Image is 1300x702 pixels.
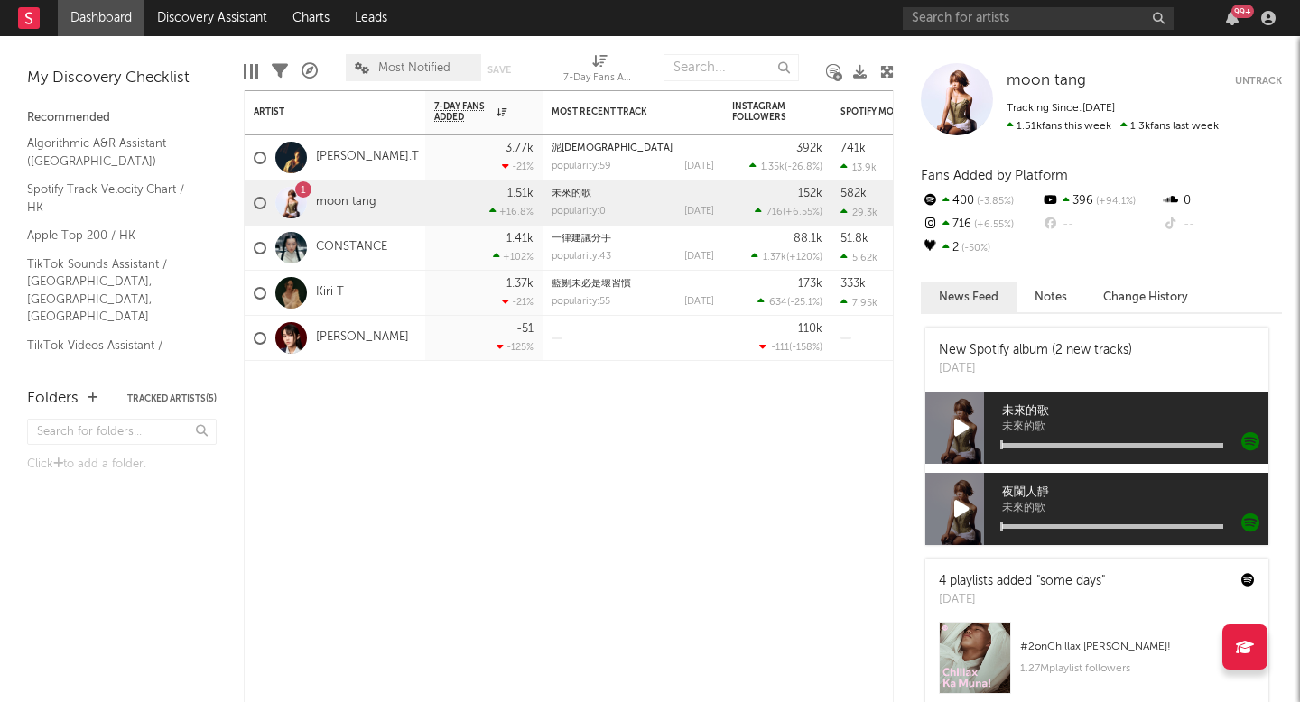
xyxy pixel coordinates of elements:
[497,341,534,353] div: -125 %
[316,150,419,165] a: [PERSON_NAME].T
[244,45,258,97] div: Edit Columns
[751,251,822,263] div: ( )
[1007,121,1219,132] span: 1.3k fans last week
[1002,503,1268,514] span: 未來的歌
[27,254,199,327] a: TikTok Sounds Assistant / [GEOGRAPHIC_DATA], [GEOGRAPHIC_DATA], [GEOGRAPHIC_DATA]
[27,107,217,129] div: Recommended
[755,206,822,217] div: ( )
[552,252,611,262] div: popularity: 43
[761,162,785,172] span: 1.35k
[127,394,217,403] button: Tracked Artists(5)
[272,45,288,97] div: Filters
[796,143,822,154] div: 392k
[493,251,534,263] div: +102 %
[552,143,673,153] a: 泥[DEMOGRAPHIC_DATA]
[552,234,611,244] a: 一律建議分手
[506,143,534,154] div: 3.77k
[502,296,534,308] div: -21 %
[552,106,687,117] div: Most Recent Track
[1085,282,1206,312] button: Change History
[971,220,1014,230] span: +6.55 %
[939,572,1105,591] div: 4 playlists added
[921,282,1017,312] button: News Feed
[840,106,976,117] div: Spotify Monthly Listeners
[552,279,631,289] a: 藍剔未必是壞習慣
[316,195,376,210] a: moon tang
[1041,213,1161,236] div: --
[27,68,217,89] div: My Discovery Checklist
[489,206,534,217] div: +16.8 %
[769,298,787,308] span: 634
[959,244,990,254] span: -50 %
[27,454,217,476] div: Click to add a folder.
[840,188,867,199] div: 582k
[1020,658,1255,679] div: 1.27M playlist followers
[771,343,789,353] span: -111
[790,298,820,308] span: -25.1 %
[1007,103,1115,114] span: Tracking Since: [DATE]
[1041,189,1161,213] div: 396
[840,278,866,290] div: 333k
[798,278,822,290] div: 173k
[502,161,534,172] div: -21 %
[506,278,534,290] div: 1.37k
[840,297,877,309] div: 7.95k
[939,591,1105,609] div: [DATE]
[1017,282,1085,312] button: Notes
[757,296,822,308] div: ( )
[1020,636,1255,658] div: # 2 on Chillax [PERSON_NAME]!
[254,106,389,117] div: Artist
[552,297,610,307] div: popularity: 55
[378,62,450,74] span: Most Notified
[1226,11,1239,25] button: 99+
[563,45,636,97] div: 7-Day Fans Added (7-Day Fans Added)
[921,169,1068,182] span: Fans Added by Platform
[1162,213,1282,236] div: --
[939,341,1132,360] div: New Spotify album (2 new tracks)
[766,208,783,217] span: 716
[794,233,822,245] div: 88.1k
[316,240,387,255] a: CONSTANCE
[1036,575,1105,587] a: "some days"
[798,323,822,335] div: 110k
[563,68,636,89] div: 7-Day Fans Added (7-Day Fans Added)
[1235,72,1282,90] button: Untrack
[552,162,611,171] div: popularity: 59
[506,233,534,245] div: 1.41k
[316,330,409,346] a: [PERSON_NAME]
[840,252,877,263] div: 5.62k
[664,54,799,81] input: Search...
[27,419,217,445] input: Search for folders...
[974,197,1014,207] span: -3.85 %
[1007,73,1086,88] span: moon tang
[487,65,511,75] button: Save
[552,234,714,244] div: 一律建議分手
[749,161,822,172] div: ( )
[798,188,822,199] div: 152k
[787,162,820,172] span: -26.8 %
[552,189,591,199] a: 未來的歌
[939,360,1132,378] div: [DATE]
[552,143,714,153] div: 泥菩薩
[434,101,492,123] span: 7-Day Fans Added
[552,279,714,289] div: 藍剔未必是壞習慣
[684,297,714,307] div: [DATE]
[763,253,786,263] span: 1.37k
[684,252,714,262] div: [DATE]
[921,189,1041,213] div: 400
[27,336,199,408] a: TikTok Videos Assistant / [GEOGRAPHIC_DATA], [GEOGRAPHIC_DATA], [GEOGRAPHIC_DATA]
[1002,401,1268,422] span: 未來的歌
[1002,482,1268,503] span: 夜闌人靜
[302,45,318,97] div: A&R Pipeline
[732,101,795,123] div: Instagram Followers
[840,162,877,173] div: 13.9k
[792,343,820,353] span: -158 %
[27,388,79,410] div: Folders
[1231,5,1254,18] div: 99 +
[785,208,820,217] span: +6.55 %
[840,143,866,154] div: 741k
[684,207,714,217] div: [DATE]
[921,236,1041,260] div: 2
[1007,121,1111,132] span: 1.51k fans this week
[27,226,199,245] a: Apple Top 200 / HK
